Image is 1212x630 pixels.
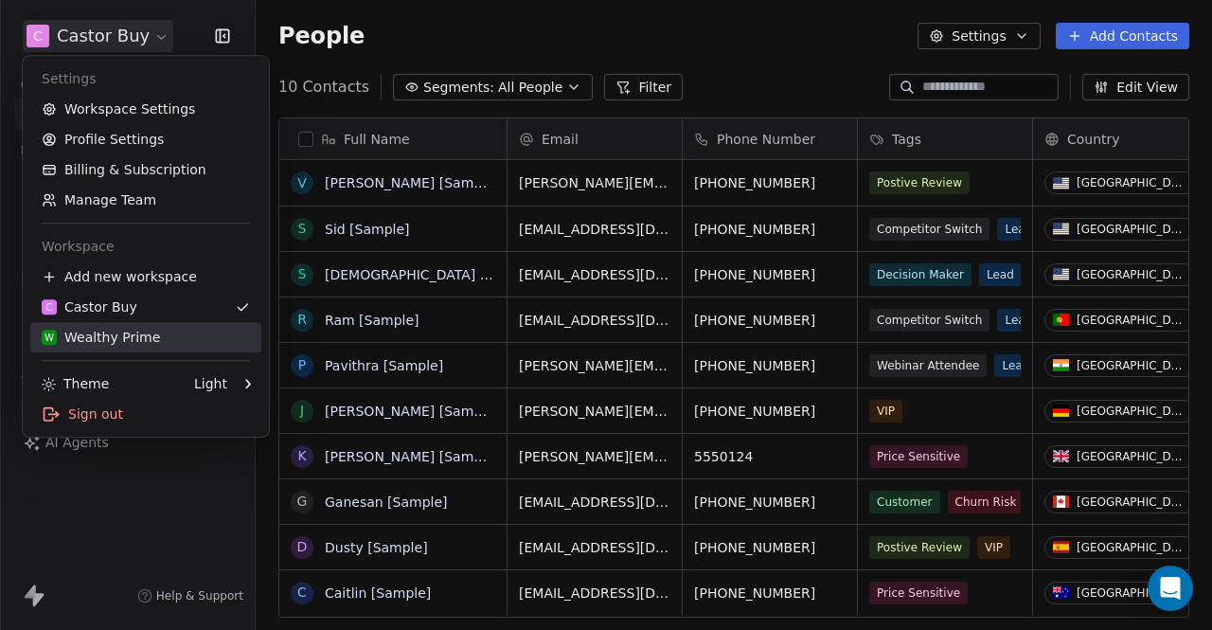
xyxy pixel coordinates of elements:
[30,399,261,429] div: Sign out
[30,154,261,185] a: Billing & Subscription
[42,374,109,393] div: Theme
[42,297,137,316] div: Castor Buy
[30,63,261,94] div: Settings
[194,374,227,393] div: Light
[30,261,261,292] div: Add new workspace
[30,185,261,215] a: Manage Team
[30,94,261,124] a: Workspace Settings
[30,124,261,154] a: Profile Settings
[45,300,52,315] span: C
[42,328,160,347] div: Wealthy Prime
[45,331,54,345] span: W
[30,231,261,261] div: Workspace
